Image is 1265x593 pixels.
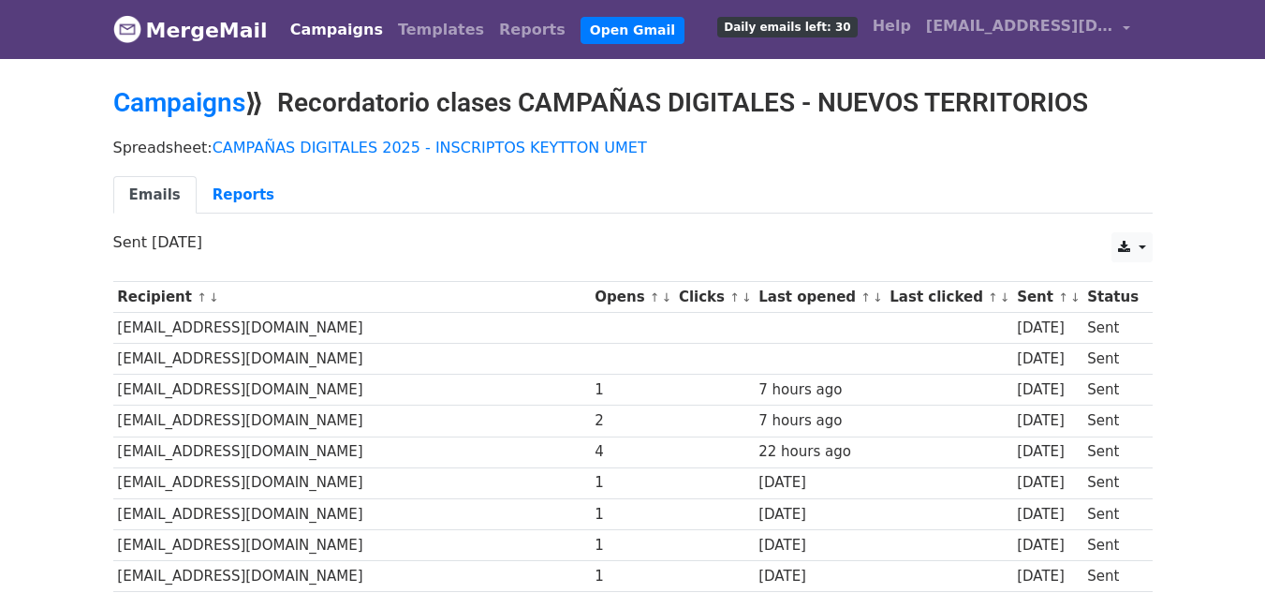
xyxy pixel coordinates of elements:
[113,10,268,50] a: MergeMail
[113,375,591,406] td: [EMAIL_ADDRESS][DOMAIN_NAME]
[595,441,669,463] div: 4
[492,11,573,49] a: Reports
[595,472,669,494] div: 1
[113,176,197,215] a: Emails
[113,560,591,591] td: [EMAIL_ADDRESS][DOMAIN_NAME]
[1017,441,1079,463] div: [DATE]
[1082,344,1142,375] td: Sent
[595,504,669,526] div: 1
[674,282,754,313] th: Clicks
[919,7,1138,52] a: [EMAIL_ADDRESS][DOMAIN_NAME]
[662,290,672,304] a: ↓
[113,529,591,560] td: [EMAIL_ADDRESS][DOMAIN_NAME]
[886,282,1013,313] th: Last clicked
[650,290,660,304] a: ↑
[113,232,1153,252] p: Sent [DATE]
[113,498,591,529] td: [EMAIL_ADDRESS][DOMAIN_NAME]
[1082,313,1142,344] td: Sent
[213,139,647,156] a: CAMPAÑAS DIGITALES 2025 - INSCRIPTOS KEYTTON UMET
[1082,498,1142,529] td: Sent
[197,290,207,304] a: ↑
[113,138,1153,157] p: Spreadsheet:
[113,282,591,313] th: Recipient
[754,282,885,313] th: Last opened
[742,290,752,304] a: ↓
[1017,379,1079,401] div: [DATE]
[591,282,675,313] th: Opens
[1017,410,1079,432] div: [DATE]
[1012,282,1082,313] th: Sent
[758,410,880,432] div: 7 hours ago
[1017,318,1079,339] div: [DATE]
[1017,566,1079,587] div: [DATE]
[1070,290,1081,304] a: ↓
[758,379,880,401] div: 7 hours ago
[1082,406,1142,437] td: Sent
[595,535,669,556] div: 1
[988,290,998,304] a: ↑
[758,441,880,463] div: 22 hours ago
[1082,437,1142,467] td: Sent
[581,17,684,44] a: Open Gmail
[758,566,880,587] div: [DATE]
[758,504,880,526] div: [DATE]
[926,15,1113,37] span: [EMAIL_ADDRESS][DOMAIN_NAME]
[1082,375,1142,406] td: Sent
[209,290,219,304] a: ↓
[729,290,740,304] a: ↑
[283,11,390,49] a: Campaigns
[1017,535,1079,556] div: [DATE]
[1082,560,1142,591] td: Sent
[113,87,245,118] a: Campaigns
[710,7,864,45] a: Daily emails left: 30
[860,290,871,304] a: ↑
[595,379,669,401] div: 1
[197,176,290,215] a: Reports
[1017,348,1079,370] div: [DATE]
[595,410,669,432] div: 2
[717,17,857,37] span: Daily emails left: 30
[1082,467,1142,498] td: Sent
[113,344,591,375] td: [EMAIL_ADDRESS][DOMAIN_NAME]
[113,87,1153,119] h2: ⟫ Recordatorio clases CAMPAÑAS DIGITALES - NUEVOS TERRITORIOS
[865,7,919,45] a: Help
[113,313,591,344] td: [EMAIL_ADDRESS][DOMAIN_NAME]
[595,566,669,587] div: 1
[1082,529,1142,560] td: Sent
[113,15,141,43] img: MergeMail logo
[1058,290,1068,304] a: ↑
[758,472,880,494] div: [DATE]
[390,11,492,49] a: Templates
[113,437,591,467] td: [EMAIL_ADDRESS][DOMAIN_NAME]
[758,535,880,556] div: [DATE]
[873,290,883,304] a: ↓
[1017,472,1079,494] div: [DATE]
[1082,282,1142,313] th: Status
[113,467,591,498] td: [EMAIL_ADDRESS][DOMAIN_NAME]
[1017,504,1079,526] div: [DATE]
[1000,290,1010,304] a: ↓
[113,406,591,437] td: [EMAIL_ADDRESS][DOMAIN_NAME]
